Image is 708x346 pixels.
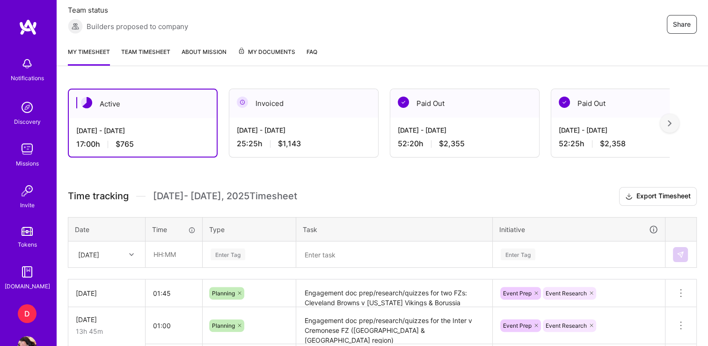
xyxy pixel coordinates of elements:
[15,304,39,323] a: D
[146,281,202,306] input: HH:MM
[546,322,587,329] span: Event Research
[68,19,83,34] img: Builders proposed to company
[182,47,226,66] a: About Mission
[212,290,235,297] span: Planning
[398,97,409,108] img: Paid Out
[18,240,37,249] div: Tokens
[499,224,658,235] div: Initiative
[297,308,491,343] textarea: Engagement doc prep/research/quizzes for the Inter v Cremonese FZ ([GEOGRAPHIC_DATA] & [GEOGRAPHI...
[76,139,209,149] div: 17:00 h
[146,313,202,338] input: HH:MM
[600,139,626,149] span: $2,358
[129,252,134,257] i: icon Chevron
[146,242,202,267] input: HH:MM
[390,89,539,118] div: Paid Out
[19,19,37,36] img: logo
[439,139,465,149] span: $2,355
[20,200,35,210] div: Invite
[546,290,587,297] span: Event Research
[503,322,532,329] span: Event Prep
[18,304,36,323] div: D
[297,280,491,306] textarea: Engagement doc prep/research/quizzes for two FZs: Cleveland Browns v [US_STATE] Vikings & Borussi...
[81,97,92,108] img: Active
[16,158,39,168] div: Missions
[76,326,138,336] div: 13h 45m
[211,247,245,262] div: Enter Tag
[619,187,697,206] button: Export Timesheet
[18,140,36,158] img: teamwork
[87,22,188,31] span: Builders proposed to company
[677,251,684,258] img: Submit
[237,97,248,108] img: Invoiced
[296,217,493,241] th: Task
[5,281,50,291] div: [DOMAIN_NAME]
[667,15,697,34] button: Share
[116,139,134,149] span: $765
[11,73,44,83] div: Notifications
[76,315,138,324] div: [DATE]
[237,125,371,135] div: [DATE] - [DATE]
[18,98,36,117] img: discovery
[69,90,217,118] div: Active
[68,217,146,241] th: Date
[559,97,570,108] img: Paid Out
[503,290,532,297] span: Event Prep
[68,5,188,15] span: Team status
[203,217,296,241] th: Type
[121,47,170,66] a: Team timesheet
[68,190,129,202] span: Time tracking
[22,227,33,236] img: tokens
[237,139,371,149] div: 25:25 h
[18,181,36,200] img: Invite
[18,263,36,281] img: guide book
[212,322,235,329] span: Planning
[668,120,672,127] img: right
[68,47,110,66] a: My timesheet
[278,139,301,149] span: $1,143
[153,190,297,202] span: [DATE] - [DATE] , 2025 Timesheet
[559,125,693,135] div: [DATE] - [DATE]
[398,139,532,149] div: 52:20 h
[238,47,295,57] span: My Documents
[501,247,535,262] div: Enter Tag
[14,117,41,127] div: Discovery
[229,89,378,118] div: Invoiced
[76,288,138,298] div: [DATE]
[398,125,532,135] div: [DATE] - [DATE]
[238,47,295,66] a: My Documents
[559,139,693,149] div: 52:25 h
[625,192,633,202] i: icon Download
[152,225,196,234] div: Time
[78,249,99,259] div: [DATE]
[18,54,36,73] img: bell
[76,126,209,135] div: [DATE] - [DATE]
[307,47,317,66] a: FAQ
[673,20,691,29] span: Share
[551,89,700,118] div: Paid Out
